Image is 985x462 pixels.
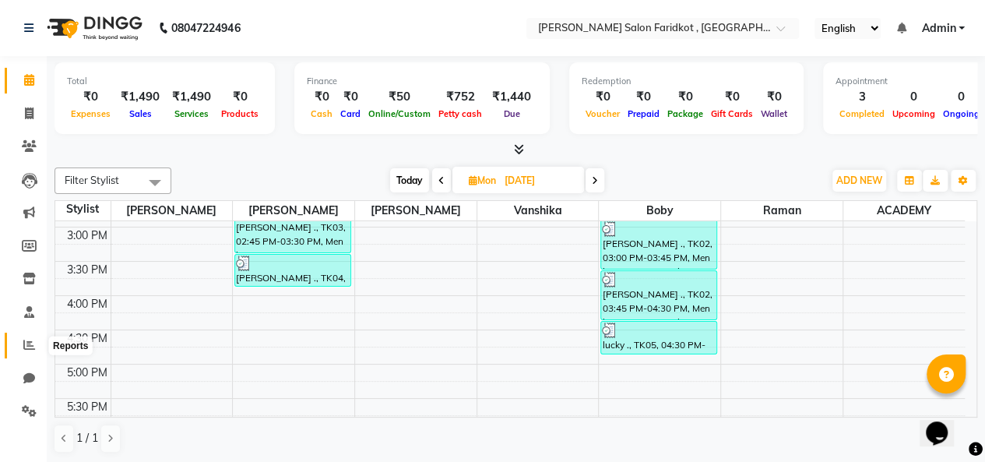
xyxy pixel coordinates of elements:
[336,88,364,106] div: ₹0
[65,174,119,186] span: Filter Stylist
[663,108,707,119] span: Package
[64,227,111,244] div: 3:00 PM
[76,430,98,446] span: 1 / 1
[721,201,843,220] span: raman
[217,108,262,119] span: Products
[582,88,624,106] div: ₹0
[355,201,477,220] span: [PERSON_NAME]
[171,6,240,50] b: 08047224946
[233,201,354,220] span: [PERSON_NAME]
[49,337,92,355] div: Reports
[64,330,111,347] div: 4:30 PM
[920,400,969,446] iframe: chat widget
[599,201,720,220] span: boby
[67,88,114,106] div: ₹0
[707,88,757,106] div: ₹0
[111,201,233,220] span: [PERSON_NAME]
[832,170,886,192] button: ADD NEW
[836,175,882,186] span: ADD NEW
[67,108,114,119] span: Expenses
[888,108,939,119] span: Upcoming
[757,88,791,106] div: ₹0
[307,88,336,106] div: ₹0
[217,88,262,106] div: ₹0
[477,201,599,220] span: vanshika
[307,108,336,119] span: Cash
[757,108,791,119] span: Wallet
[500,169,578,192] input: 2025-09-01
[624,88,663,106] div: ₹0
[835,88,888,106] div: 3
[486,88,537,106] div: ₹1,440
[888,88,939,106] div: 0
[843,201,965,220] span: ACADEMY
[624,108,663,119] span: Prepaid
[114,88,166,106] div: ₹1,490
[601,220,716,269] div: [PERSON_NAME] ., TK02, 03:00 PM-03:45 PM, Men hair cut senior stylist
[364,88,434,106] div: ₹50
[939,108,983,119] span: Ongoing
[601,322,716,354] div: lucky ., TK05, 04:30 PM-05:00 PM, [PERSON_NAME] cut
[67,75,262,88] div: Total
[64,365,111,381] div: 5:00 PM
[64,262,111,278] div: 3:30 PM
[307,75,537,88] div: Finance
[582,108,624,119] span: Voucher
[939,88,983,106] div: 0
[55,201,111,217] div: Stylist
[166,88,217,106] div: ₹1,490
[235,204,350,252] div: [PERSON_NAME] ., TK03, 02:45 PM-03:30 PM, Men hair cut
[582,75,791,88] div: Redemption
[707,108,757,119] span: Gift Cards
[40,6,146,50] img: logo
[235,255,350,286] div: [PERSON_NAME] ., TK04, 03:30 PM-04:00 PM, [PERSON_NAME] cut
[390,168,429,192] span: Today
[465,175,500,186] span: Mon
[663,88,707,106] div: ₹0
[434,88,486,106] div: ₹752
[64,399,111,415] div: 5:30 PM
[500,108,524,119] span: Due
[434,108,486,119] span: Petty cash
[171,108,213,119] span: Services
[601,271,716,319] div: [PERSON_NAME] ., TK02, 03:45 PM-04:30 PM, Men hair cut senior stylist
[921,20,955,37] span: Admin
[835,108,888,119] span: Completed
[125,108,156,119] span: Sales
[364,108,434,119] span: Online/Custom
[336,108,364,119] span: Card
[64,296,111,312] div: 4:00 PM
